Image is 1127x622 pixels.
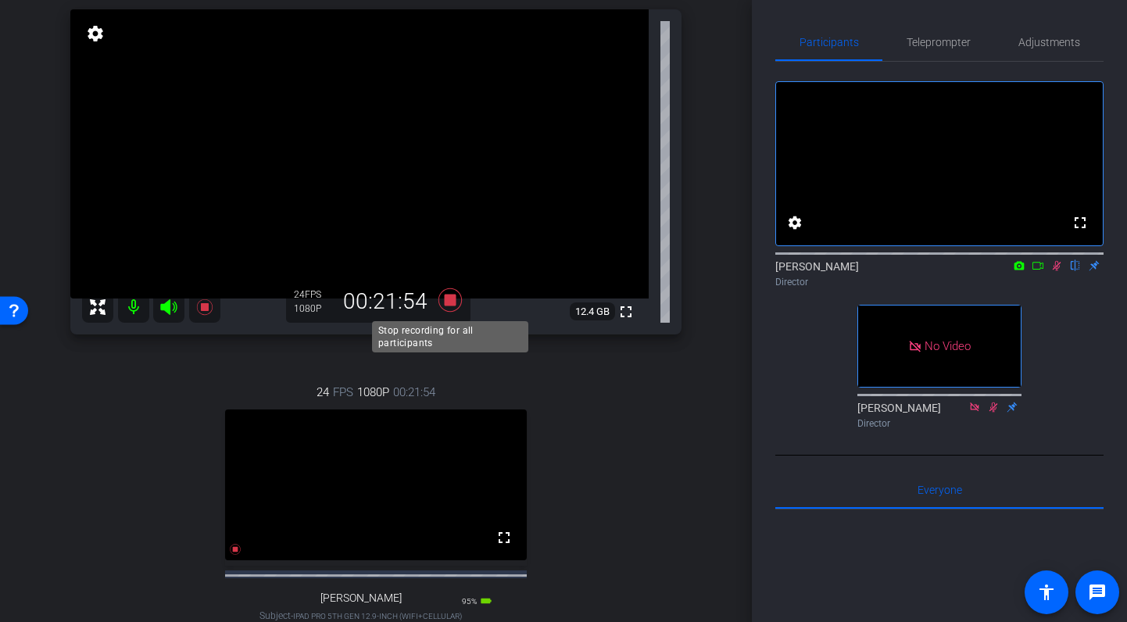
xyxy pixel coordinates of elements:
div: 1080P [294,302,333,315]
span: 12.4 GB [570,302,615,321]
span: 00:21:54 [393,384,435,401]
span: 95% [462,597,477,606]
mat-icon: settings [84,24,106,43]
span: FPS [305,289,321,300]
mat-icon: fullscreen [1071,213,1089,232]
span: FPS [333,384,353,401]
mat-icon: message [1088,583,1107,602]
span: 1080P [357,384,389,401]
div: Director [775,275,1104,289]
mat-icon: fullscreen [495,528,513,547]
span: Everyone [918,484,962,495]
span: Adjustments [1018,37,1080,48]
div: 24 [294,288,333,301]
span: [PERSON_NAME] [320,592,402,605]
mat-icon: accessibility [1037,583,1056,602]
div: Director [857,416,1021,431]
span: Teleprompter [907,37,971,48]
div: [PERSON_NAME] [857,400,1021,431]
div: 00:21:54 [333,288,438,315]
mat-icon: settings [785,213,804,232]
mat-icon: flip [1066,258,1085,272]
mat-icon: battery_std [480,595,492,607]
div: Stop recording for all participants [372,321,528,352]
span: Participants [800,37,859,48]
span: - [291,610,293,621]
span: No Video [925,339,971,353]
mat-icon: fullscreen [617,302,635,321]
span: 24 [317,384,329,401]
div: [PERSON_NAME] [775,259,1104,289]
span: iPad Pro 5th Gen 12.9-inch (WiFi+Cellular) [293,612,462,620]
